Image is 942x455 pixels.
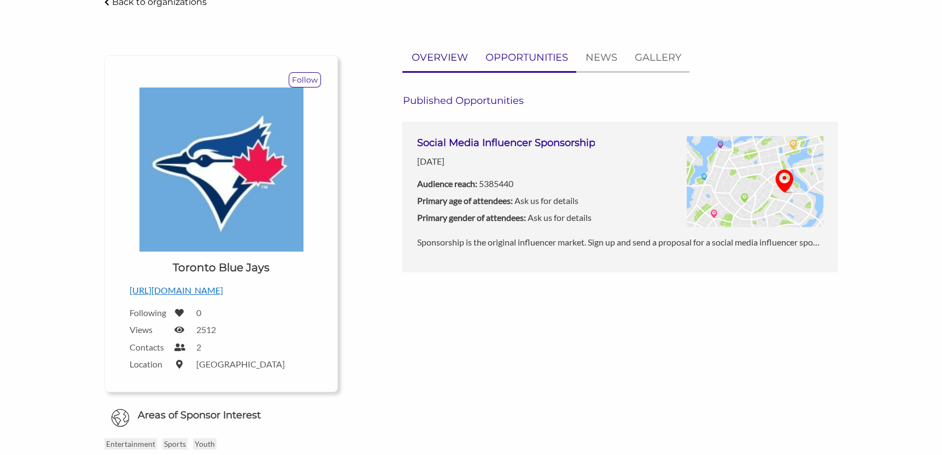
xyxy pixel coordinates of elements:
[130,324,168,335] label: Views
[417,195,512,206] b: Primary age of attendees:
[417,194,595,208] p: Ask us for details
[417,136,595,150] h3: Social Media Influencer Sponsorship
[162,438,188,450] p: Sports
[130,342,168,352] label: Contacts
[402,95,837,107] h6: Published Opportunities
[96,409,346,422] h6: Areas of Sponsor Interest
[130,359,168,369] label: Location
[585,50,617,66] p: NEWS
[417,154,595,168] p: [DATE]
[196,324,216,335] label: 2512
[402,122,837,272] a: Social Media Influencer Sponsorship[DATE]Audience reach: 5385440Primary age of attendees: Ask us ...
[411,50,467,66] p: OVERVIEW
[417,178,477,189] b: Audience reach:
[289,73,320,87] p: Follow
[634,50,681,66] p: GALLERY
[196,342,201,352] label: 2
[111,409,130,427] img: Globe Icon
[687,136,823,227] img: tiqsgzx86q72blmlwrei.webp
[193,438,217,450] p: Youth
[104,438,157,450] p: Entertainment
[130,307,168,318] label: Following
[417,212,525,223] b: Primary gender of attendees:
[417,211,595,225] p: Ask us for details
[196,359,285,369] label: [GEOGRAPHIC_DATA]
[417,177,595,191] p: 5385440
[196,307,201,318] label: 0
[417,235,823,249] p: Sponsorship is the original influencer market. Sign up and send a proposal for a social media inf...
[173,260,270,275] h1: Toronto Blue Jays
[130,283,313,297] p: [URL][DOMAIN_NAME]
[139,87,303,252] img: Toronto Blue Jays Logo
[485,50,567,66] p: OPPORTUNITIES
